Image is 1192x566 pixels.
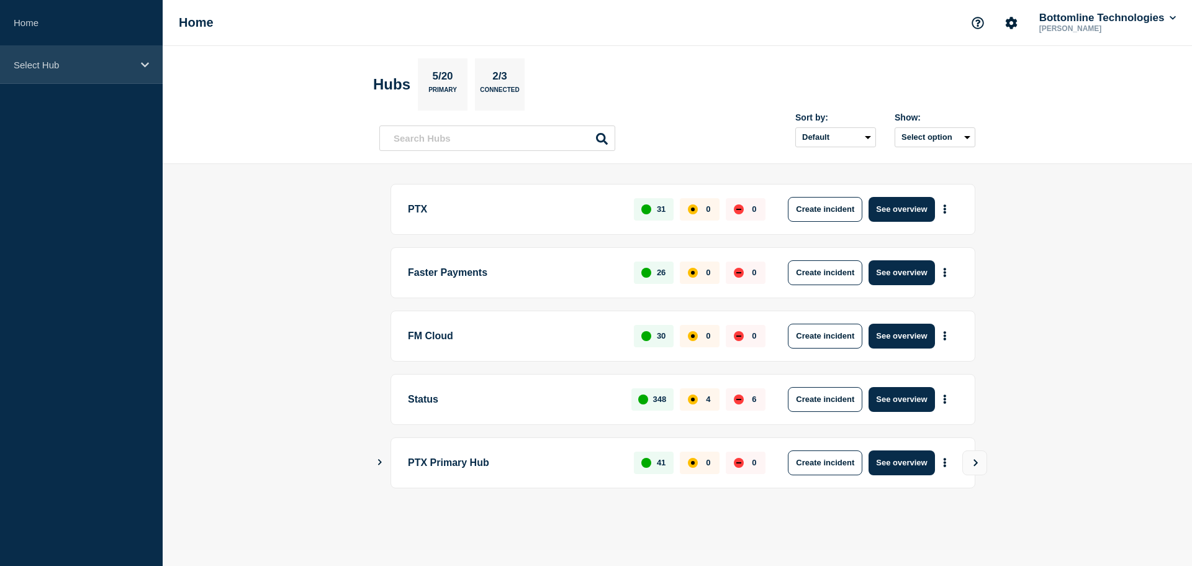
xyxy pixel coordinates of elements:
div: up [641,331,651,341]
button: Show Connected Hubs [377,458,383,467]
button: Account settings [998,10,1024,36]
div: down [734,395,744,404]
div: down [734,331,744,341]
div: up [641,204,651,214]
div: affected [688,395,698,404]
p: 2/3 [488,70,512,86]
p: Connected [480,86,519,99]
div: up [638,395,648,404]
h2: Hubs [373,76,410,93]
select: Sort by [795,127,876,147]
button: More actions [937,324,953,347]
p: 0 [752,458,756,467]
h1: Home [179,16,214,30]
div: down [734,458,744,468]
button: More actions [937,198,953,221]
div: affected [688,204,698,214]
p: 0 [752,331,756,340]
p: 26 [657,268,666,277]
p: Select Hub [14,60,133,70]
p: 41 [657,458,666,467]
div: up [641,458,651,468]
p: Primary [428,86,457,99]
button: Create incident [788,197,862,222]
button: More actions [937,388,953,411]
button: Support [965,10,991,36]
p: 6 [752,395,756,404]
p: 30 [657,331,666,340]
p: 5/20 [428,70,458,86]
button: Create incident [788,387,862,412]
p: 4 [706,395,710,404]
p: PTX [408,197,620,222]
div: down [734,268,744,278]
p: Status [408,387,617,412]
p: 0 [752,204,756,214]
button: More actions [937,261,953,284]
button: See overview [869,324,934,349]
p: [PERSON_NAME] [1037,24,1166,33]
input: Search Hubs [379,126,615,151]
div: up [641,268,651,278]
div: down [734,204,744,214]
button: See overview [869,197,934,222]
p: 0 [706,458,710,467]
div: affected [688,331,698,341]
button: See overview [869,387,934,412]
p: PTX Primary Hub [408,450,620,475]
div: affected [688,458,698,468]
button: See overview [869,450,934,475]
button: Bottomline Technologies [1037,12,1178,24]
div: Sort by: [795,112,876,122]
button: View [962,450,987,475]
button: More actions [937,451,953,474]
p: 0 [706,268,710,277]
button: Create incident [788,324,862,349]
p: 0 [706,331,710,340]
button: See overview [869,260,934,285]
button: Select option [895,127,975,147]
button: Create incident [788,450,862,475]
div: Show: [895,112,975,122]
p: 31 [657,204,666,214]
button: Create incident [788,260,862,285]
div: affected [688,268,698,278]
p: 348 [653,395,667,404]
p: 0 [752,268,756,277]
p: 0 [706,204,710,214]
p: FM Cloud [408,324,620,349]
p: Faster Payments [408,260,620,285]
